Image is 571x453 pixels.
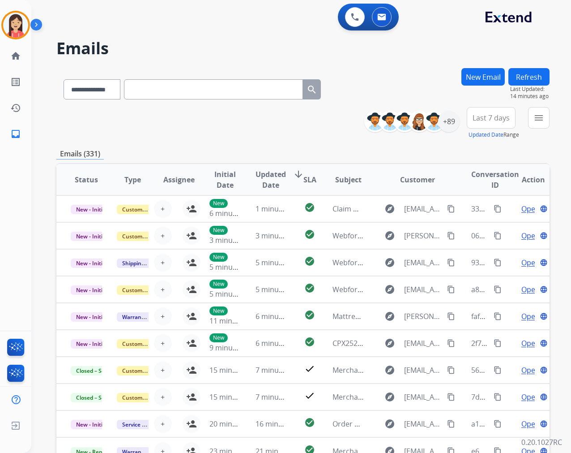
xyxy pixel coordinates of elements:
span: + [161,418,165,429]
div: +89 [438,111,460,132]
span: Assignee [163,174,195,185]
mat-icon: language [540,420,548,428]
mat-icon: language [540,339,548,347]
span: Customer Support [117,232,175,241]
span: New - Initial [71,285,112,295]
mat-icon: content_copy [494,285,502,293]
span: Customer [400,174,435,185]
span: Customer Support [117,339,175,349]
mat-icon: content_copy [447,205,455,213]
span: Shipping Protection [117,259,178,268]
mat-icon: person_add [186,230,197,241]
span: Open [521,311,540,322]
p: Emails (331) [56,148,104,160]
span: 16 minutes ago [256,419,307,429]
span: New - Initial [71,205,112,214]
span: [PERSON_NAME][EMAIL_ADDRESS][DOMAIN_NAME] [404,230,443,241]
span: New - Initial [71,339,112,349]
mat-icon: check_circle [304,337,315,347]
mat-icon: content_copy [494,339,502,347]
span: + [161,392,165,402]
span: Warranty Ops [117,312,163,322]
mat-icon: check_circle [304,229,315,240]
p: New [209,306,228,315]
mat-icon: person_add [186,284,197,295]
mat-icon: content_copy [447,259,455,267]
button: New Email [461,68,505,86]
span: [EMAIL_ADDRESS][DOMAIN_NAME] [404,338,443,349]
mat-icon: explore [384,338,395,349]
span: + [161,338,165,349]
span: Customer Support [117,205,175,214]
span: 7 minutes ago [256,365,303,375]
mat-icon: search [307,84,317,95]
mat-icon: content_copy [447,393,455,401]
button: + [154,334,172,352]
button: Updated Date [469,131,503,138]
span: 6 minutes ago [209,208,257,218]
span: Claim Questions [332,204,388,214]
mat-icon: content_copy [494,366,502,374]
mat-icon: explore [384,365,395,375]
button: + [154,227,172,245]
span: 5 minutes ago [209,289,257,299]
span: New - Initial [71,312,112,322]
span: Last 7 days [473,116,510,120]
span: 14 minutes ago [510,93,550,100]
mat-icon: person_add [186,311,197,322]
span: Status [75,174,98,185]
span: + [161,365,165,375]
span: Open [521,365,540,375]
mat-icon: content_copy [447,312,455,320]
mat-icon: language [540,312,548,320]
span: Open [521,284,540,295]
span: 7 minutes ago [256,392,303,402]
span: 6 minutes ago [256,338,303,348]
span: + [161,230,165,241]
span: 5 minutes ago [209,262,257,272]
span: Range [469,131,519,138]
span: 9 minutes ago [209,343,257,353]
span: 3 minutes ago [256,231,303,241]
span: Closed – Solved [71,393,120,402]
span: Last Updated: [510,86,550,93]
span: Closed – Solved [71,366,120,375]
span: 3 minutes ago [209,235,257,245]
span: Customer Support [117,393,175,402]
p: New [209,280,228,289]
mat-icon: person_add [186,365,197,375]
span: 5 minutes ago [256,258,303,267]
mat-icon: check_circle [304,202,315,213]
mat-icon: explore [384,230,395,241]
mat-icon: explore [384,392,395,402]
span: Open [521,338,540,349]
mat-icon: inbox [10,129,21,139]
span: 20 minutes ago [209,419,261,429]
span: [EMAIL_ADDRESS][DOMAIN_NAME] [404,284,443,295]
span: + [161,257,165,268]
mat-icon: check_circle [304,283,315,293]
span: 15 minutes ago [209,392,261,402]
mat-icon: list_alt [10,77,21,87]
span: Order Cancelled 1dc7cf99-2c66-4f47-b264-268d1a84eb40 [332,419,524,429]
mat-icon: explore [384,284,395,295]
button: Refresh [508,68,550,86]
mat-icon: content_copy [494,205,502,213]
span: [PERSON_NAME][EMAIL_ADDRESS][PERSON_NAME][DOMAIN_NAME] [404,311,443,322]
span: [EMAIL_ADDRESS][DOMAIN_NAME] [404,418,443,429]
mat-icon: explore [384,257,395,268]
mat-icon: language [540,393,548,401]
span: 5 minutes ago [256,285,303,294]
mat-icon: explore [384,418,395,429]
span: 15 minutes ago [209,365,261,375]
span: + [161,284,165,295]
button: + [154,388,172,406]
mat-icon: content_copy [447,420,455,428]
span: Type [124,174,141,185]
h2: Emails [56,39,550,57]
mat-icon: language [540,232,548,240]
p: New [209,199,228,208]
mat-icon: language [540,205,548,213]
span: Webform from [EMAIL_ADDRESS][DOMAIN_NAME] on [DATE] [332,285,535,294]
mat-icon: person_add [186,418,197,429]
